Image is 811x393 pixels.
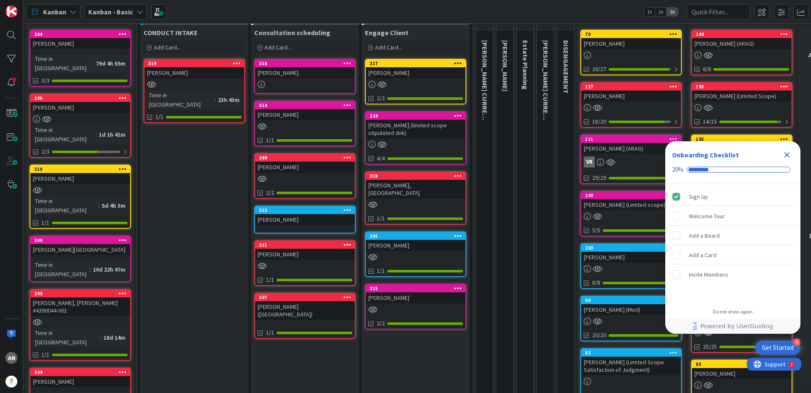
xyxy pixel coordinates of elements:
[669,187,797,206] div: Sign Up is complete.
[377,94,385,103] span: 2/2
[30,30,131,87] a: 264[PERSON_NAME]Time in [GEOGRAPHIC_DATA]:79d 4h 55m3/3
[521,40,530,90] span: Estate Planning
[30,173,130,184] div: [PERSON_NAME]
[370,286,465,291] div: 315
[669,246,797,264] div: Add a Card is incomplete.
[254,206,356,234] a: 313[PERSON_NAME]
[692,360,792,379] div: 85[PERSON_NAME]
[585,350,681,356] div: 82
[30,165,130,173] div: 310
[30,236,130,244] div: 309
[255,154,355,162] div: 289
[41,76,49,85] span: 3/3
[33,260,90,279] div: Time in [GEOGRAPHIC_DATA]
[255,294,355,320] div: 307[PERSON_NAME] ([GEOGRAPHIC_DATA])
[94,59,128,68] div: 79d 4h 55m
[644,8,655,16] span: 1x
[655,8,667,16] span: 2x
[692,83,792,91] div: 195
[692,83,792,102] div: 195[PERSON_NAME] (LImited Scope)
[255,102,355,109] div: 314
[687,4,750,19] input: Quick Filter...
[366,172,465,180] div: 318
[580,296,682,341] a: 90[PERSON_NAME] (Mod)20/20
[100,333,101,342] span: :
[370,113,465,119] div: 224
[689,269,728,280] div: Invite Members
[692,135,792,143] div: 105
[667,8,678,16] span: 3x
[148,60,244,66] div: 319
[665,141,800,334] div: Checklist Container
[581,135,681,143] div: 111
[689,231,720,241] div: Add a Board
[581,244,681,252] div: 203
[581,30,681,49] div: 70[PERSON_NAME]
[481,40,489,150] span: KRISTI CURRENT CLIENTS
[581,297,681,315] div: 90[PERSON_NAME] (Mod)
[669,319,796,334] a: Powered by UserGuiding
[255,162,355,173] div: [PERSON_NAME]
[255,60,355,78] div: 316[PERSON_NAME]
[692,91,792,102] div: [PERSON_NAME] (LImited Scope)
[254,153,356,199] a: 289[PERSON_NAME]2/2
[689,192,708,202] div: Sign Up
[259,102,355,108] div: 314
[669,265,797,284] div: Invite Members is incomplete.
[365,59,466,104] a: 317[PERSON_NAME]2/2
[755,341,800,355] div: Open Get Started checklist, remaining modules: 4
[30,30,130,49] div: 264[PERSON_NAME]
[34,291,130,297] div: 293
[33,125,95,144] div: Time in [GEOGRAPHIC_DATA]
[259,242,355,248] div: 311
[581,30,681,38] div: 70
[713,308,753,315] div: Do not show again
[33,328,100,347] div: Time in [GEOGRAPHIC_DATA]
[5,5,17,17] img: Visit kanbanzone.com
[377,319,385,328] span: 2/2
[542,40,550,150] span: VICTOR CURRENT CLIENTS
[30,30,130,38] div: 264
[592,226,600,235] span: 5/5
[30,102,130,113] div: [PERSON_NAME]
[34,369,130,375] div: 304
[581,192,681,199] div: 240
[30,93,131,158] a: 296[PERSON_NAME]Time in [GEOGRAPHIC_DATA]:1d 1h 41m2/3
[264,44,291,51] span: Add Card...
[691,135,792,180] a: 105[PERSON_NAME] (Trial [DATE])35/36
[255,249,355,260] div: [PERSON_NAME]
[98,201,100,210] span: :
[692,38,792,49] div: [PERSON_NAME] (ARAG)
[101,333,128,342] div: 18d 14m
[34,95,130,101] div: 296
[41,350,49,359] span: 1/1
[155,113,163,121] span: 1/1
[366,112,465,138] div: 224[PERSON_NAME] (limited scope stipulated dnk)
[562,40,570,93] span: DISENGAGEMENT
[366,60,465,67] div: 317
[255,67,355,78] div: [PERSON_NAME]
[580,30,682,75] a: 70[PERSON_NAME]26/27
[366,112,465,120] div: 224
[585,245,681,251] div: 203
[30,297,130,316] div: [PERSON_NAME], [PERSON_NAME] #4390044-001
[696,136,792,142] div: 105
[365,171,466,225] a: 318[PERSON_NAME], [GEOGRAPHIC_DATA]1/1
[255,60,355,67] div: 316
[255,206,355,214] div: 313
[377,267,385,275] span: 1/1
[365,231,466,277] a: 301[PERSON_NAME]1/1
[144,60,244,67] div: 319
[30,165,130,184] div: 310[PERSON_NAME]
[592,65,606,74] span: 26/27
[30,290,130,297] div: 293
[692,30,792,49] div: 244[PERSON_NAME] (ARAG)
[255,241,355,249] div: 311
[255,294,355,301] div: 307
[696,84,792,90] div: 195
[30,376,130,387] div: [PERSON_NAME]
[501,40,509,91] span: KRISTI PROBATE
[370,60,465,66] div: 317
[689,250,716,260] div: Add a Card
[255,214,355,225] div: [PERSON_NAME]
